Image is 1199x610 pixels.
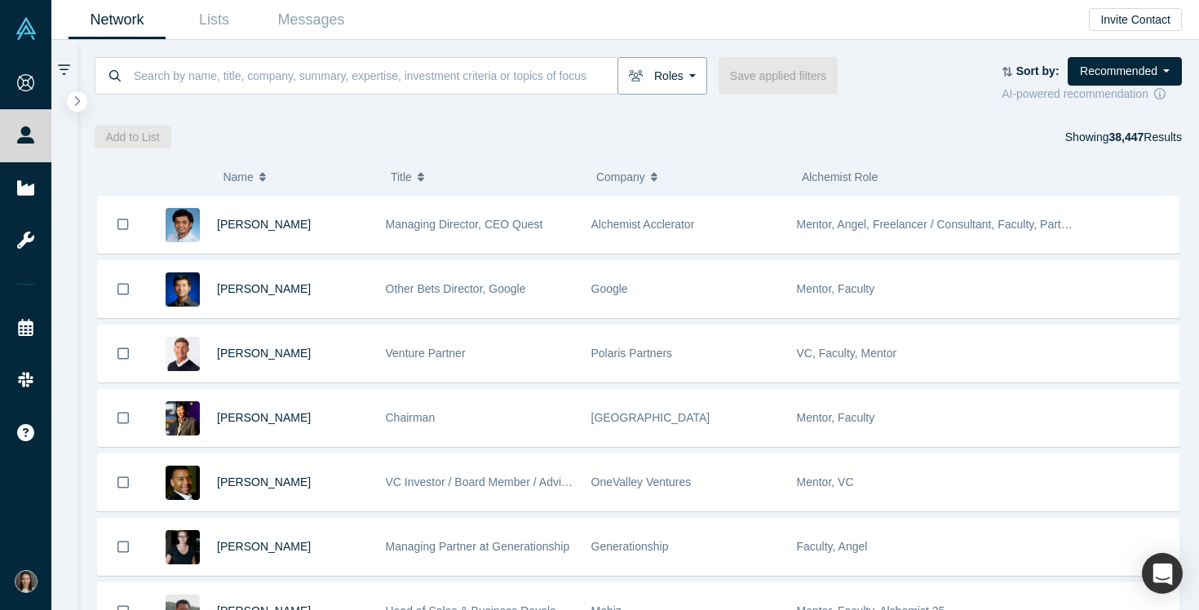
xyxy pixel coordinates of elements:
button: Name [223,160,374,194]
span: OneValley Ventures [591,475,692,488]
button: Save applied filters [719,57,838,95]
span: Alchemist Role [802,170,878,183]
span: Generationship [591,540,669,553]
span: Managing Partner at Generationship [386,540,570,553]
span: Polaris Partners [591,347,673,360]
a: [PERSON_NAME] [217,282,311,295]
img: Juan Scarlett's Profile Image [166,466,200,500]
span: Alchemist Acclerator [591,218,695,231]
button: Bookmark [98,454,148,511]
div: AI-powered recommendation [1002,86,1182,103]
span: Venture Partner [386,347,466,360]
strong: 38,447 [1108,130,1144,144]
a: Lists [166,1,263,39]
span: Mentor, Faculty [797,282,875,295]
img: Uliana Lutchyn's Account [15,570,38,593]
button: Title [391,160,579,194]
img: Rachel Chalmers's Profile Image [166,530,200,564]
img: Alchemist Vault Logo [15,17,38,40]
img: Timothy Chou's Profile Image [166,401,200,435]
button: Add to List [95,126,171,148]
button: Invite Contact [1089,8,1182,31]
span: Mentor, VC [797,475,854,488]
a: [PERSON_NAME] [217,475,311,488]
button: Bookmark [98,196,148,253]
button: Bookmark [98,519,148,575]
span: Company [596,160,645,194]
span: VC, Faculty, Mentor [797,347,897,360]
input: Search by name, title, company, summary, expertise, investment criteria or topics of focus [132,56,617,95]
span: Name [223,160,253,194]
a: [PERSON_NAME] [217,411,311,424]
a: [PERSON_NAME] [217,347,311,360]
button: Company [596,160,785,194]
span: Google [591,282,628,295]
img: Gary Swart's Profile Image [166,337,200,371]
img: Steven Kan's Profile Image [166,272,200,307]
button: Bookmark [98,325,148,382]
span: VC Investor / Board Member / Advisor [386,475,577,488]
span: [GEOGRAPHIC_DATA] [591,411,710,424]
span: Faculty, Angel [797,540,868,553]
a: Network [69,1,166,39]
button: Bookmark [98,261,148,317]
a: [PERSON_NAME] [217,218,311,231]
strong: Sort by: [1016,64,1060,77]
button: Bookmark [98,390,148,446]
div: Showing [1065,126,1182,148]
img: Gnani Palanikumar's Profile Image [166,208,200,242]
span: Title [391,160,412,194]
a: [PERSON_NAME] [217,540,311,553]
a: Messages [263,1,360,39]
span: Results [1108,130,1182,144]
span: Other Bets Director, Google [386,282,526,295]
span: Mentor, Angel, Freelancer / Consultant, Faculty, Partner, Lecturer, VC [797,218,1147,231]
button: Recommended [1068,57,1182,86]
span: Mentor, Faculty [797,411,875,424]
button: Roles [617,57,707,95]
span: Chairman [386,411,436,424]
span: Managing Director, CEO Quest [386,218,543,231]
